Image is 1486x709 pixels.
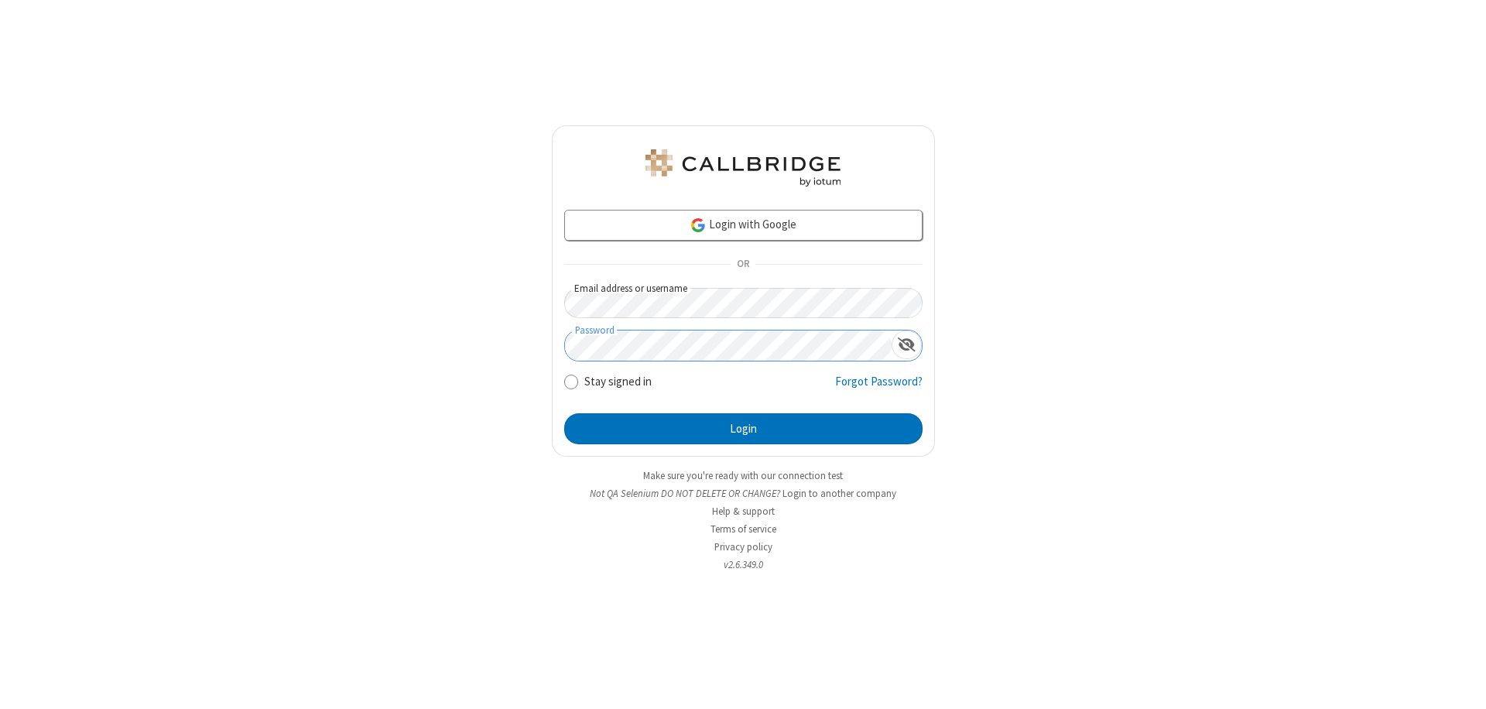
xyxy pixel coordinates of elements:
span: OR [731,254,755,276]
img: google-icon.png [690,217,707,234]
label: Stay signed in [584,373,652,391]
a: Make sure you're ready with our connection test [643,469,843,482]
button: Login to another company [782,486,896,501]
button: Login [564,413,923,444]
li: Not QA Selenium DO NOT DELETE OR CHANGE? [552,486,935,501]
a: Privacy policy [714,540,772,553]
li: v2.6.349.0 [552,557,935,572]
a: Forgot Password? [835,373,923,402]
a: Terms of service [710,522,776,536]
a: Help & support [712,505,775,518]
img: QA Selenium DO NOT DELETE OR CHANGE [642,149,844,187]
input: Email address or username [564,288,923,318]
div: Show password [892,331,922,359]
input: Password [565,331,892,361]
a: Login with Google [564,210,923,241]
